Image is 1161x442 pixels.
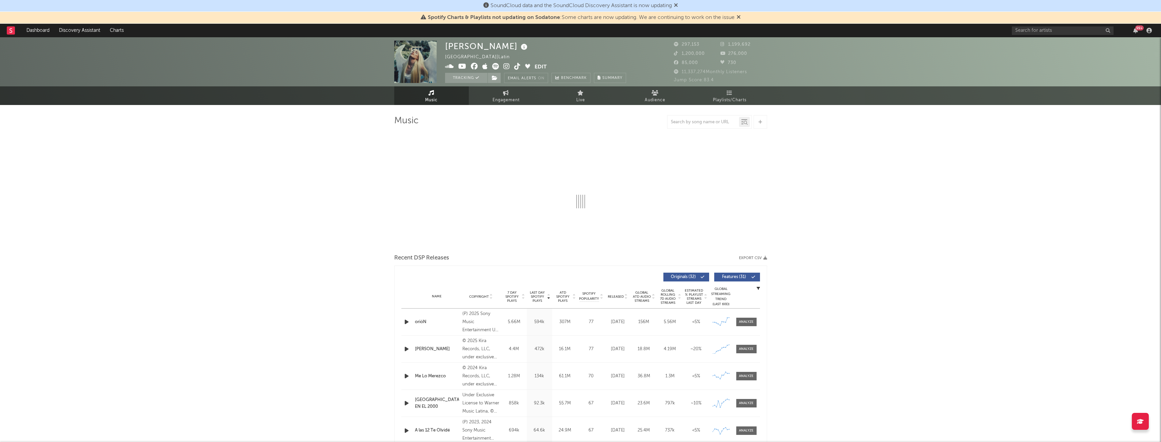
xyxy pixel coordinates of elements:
[685,400,707,407] div: ~ 10 %
[659,400,681,407] div: 797k
[528,319,551,325] div: 594k
[719,275,750,279] span: Features ( 31 )
[674,70,747,74] span: 11,337,274 Monthly Listeners
[415,319,459,325] a: orióN
[606,346,629,353] div: [DATE]
[543,86,618,105] a: Live
[425,96,438,104] span: Music
[528,373,551,380] div: 134k
[713,96,746,104] span: Playlists/Charts
[633,291,651,303] span: Global ATD Audio Streams
[659,319,681,325] div: 5.56M
[554,427,576,434] div: 24.9M
[579,400,603,407] div: 67
[445,41,529,52] div: [PERSON_NAME]
[633,427,655,434] div: 25.4M
[528,346,551,353] div: 472k
[491,3,672,8] span: SoundCloud data and the SoundCloud Discovery Assistant is now updating
[503,346,525,353] div: 4.4M
[1135,25,1144,30] div: 99 +
[552,73,590,83] a: Benchmark
[720,51,747,56] span: 276,000
[674,51,705,56] span: 1,200,000
[618,86,693,105] a: Audience
[633,319,655,325] div: 156M
[503,373,525,380] div: 1.28M
[415,373,459,380] a: Me Lo Merezco
[503,291,521,303] span: 7 Day Spotify Plays
[606,319,629,325] div: [DATE]
[1133,28,1138,33] button: 99+
[415,346,459,353] a: [PERSON_NAME]
[668,275,699,279] span: Originals ( 32 )
[493,96,520,104] span: Engagement
[663,273,709,281] button: Originals(32)
[674,61,698,65] span: 85,000
[554,319,576,325] div: 307M
[602,76,622,80] span: Summary
[720,42,750,47] span: 1,199,692
[538,77,544,80] em: On
[685,289,703,305] span: Estimated % Playlist Streams Last Day
[685,346,707,353] div: ~ 20 %
[674,42,699,47] span: 297,153
[720,61,736,65] span: 730
[415,294,459,299] div: Name
[579,427,603,434] div: 67
[674,78,714,82] span: Jump Score: 83.4
[685,319,707,325] div: <5%
[394,86,469,105] a: Music
[659,373,681,380] div: 1.3M
[528,291,546,303] span: Last Day Spotify Plays
[503,400,525,407] div: 858k
[415,427,459,434] a: A las 12 Te Olvidé
[428,15,560,20] span: Spotify Charts & Playlists not updating on Sodatone
[579,373,603,380] div: 70
[469,295,489,299] span: Copyright
[469,86,543,105] a: Engagement
[579,291,599,301] span: Spotify Popularity
[579,346,603,353] div: 77
[554,400,576,407] div: 55.7M
[428,15,735,20] span: : Some charts are now updating. We are continuing to work on the issue
[606,373,629,380] div: [DATE]
[561,74,587,82] span: Benchmark
[54,24,105,37] a: Discovery Assistant
[462,364,499,388] div: © 2024 Kira Records, LLC, under exclusive license to Warner Music Latina Inc.
[462,310,499,334] div: (P) 2025 Sony Music Entertainment US Latin LLC
[445,73,487,83] button: Tracking
[22,24,54,37] a: Dashboard
[659,289,677,305] span: Global Rolling 7D Audio Streams
[633,373,655,380] div: 36.8M
[633,346,655,353] div: 18.8M
[445,53,518,61] div: [GEOGRAPHIC_DATA] | Latin
[659,427,681,434] div: 737k
[1012,26,1114,35] input: Search for artists
[606,427,629,434] div: [DATE]
[739,256,767,260] button: Export CSV
[528,400,551,407] div: 92.3k
[503,427,525,434] div: 694k
[554,291,572,303] span: ATD Spotify Plays
[693,86,767,105] a: Playlists/Charts
[579,319,603,325] div: 77
[535,63,547,71] button: Edit
[711,287,731,307] div: Global Streaming Trend (Last 60D)
[528,427,551,434] div: 64.6k
[685,427,707,434] div: <5%
[554,346,576,353] div: 16.1M
[633,400,655,407] div: 23.6M
[714,273,760,281] button: Features(31)
[659,346,681,353] div: 4.19M
[645,96,665,104] span: Audience
[415,397,459,410] a: [GEOGRAPHIC_DATA] EN EL 2000
[504,73,548,83] button: Email AlertsOn
[503,319,525,325] div: 5.66M
[394,254,449,262] span: Recent DSP Releases
[554,373,576,380] div: 61.1M
[737,15,741,20] span: Dismiss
